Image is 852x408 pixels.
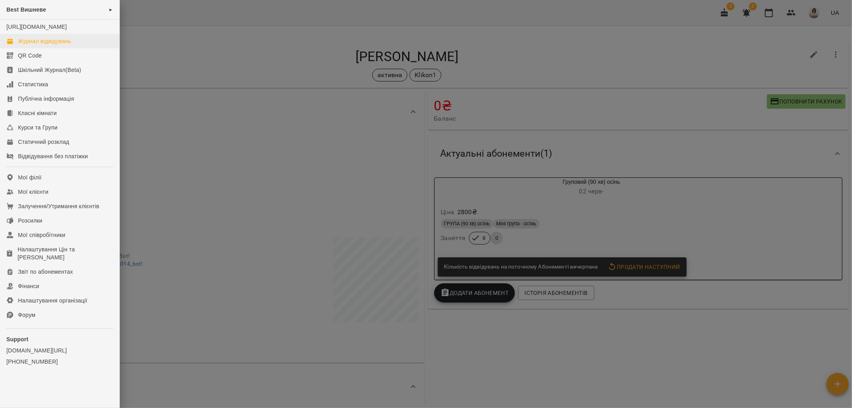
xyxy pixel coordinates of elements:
div: Мої клієнти [18,188,48,196]
div: Звіт по абонементах [18,268,73,276]
div: Розсилки [18,217,42,225]
div: Налаштування Цін та [PERSON_NAME] [18,245,113,261]
span: ► [109,6,113,13]
div: Шкільний Журнал(Beta) [18,66,81,74]
div: Статистика [18,80,48,88]
span: Best Вишневе [6,6,46,13]
div: Мої філії [18,173,42,181]
div: Статичний розклад [18,138,69,146]
div: Журнал відвідувань [18,37,71,45]
div: Фінанси [18,282,39,290]
div: Публічна інформація [18,95,74,103]
div: Форум [18,311,36,319]
div: Налаштування організації [18,297,87,305]
div: Відвідування без платіжки [18,152,88,160]
div: Класні кімнати [18,109,57,117]
div: Залучення/Утримання клієнтів [18,202,99,210]
p: Support [6,335,113,343]
div: Мої співробітники [18,231,66,239]
div: QR Code [18,52,42,60]
a: [URL][DOMAIN_NAME] [6,24,67,30]
div: Курси та Групи [18,123,58,131]
a: [PHONE_NUMBER] [6,358,113,366]
a: [DOMAIN_NAME][URL] [6,346,113,354]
